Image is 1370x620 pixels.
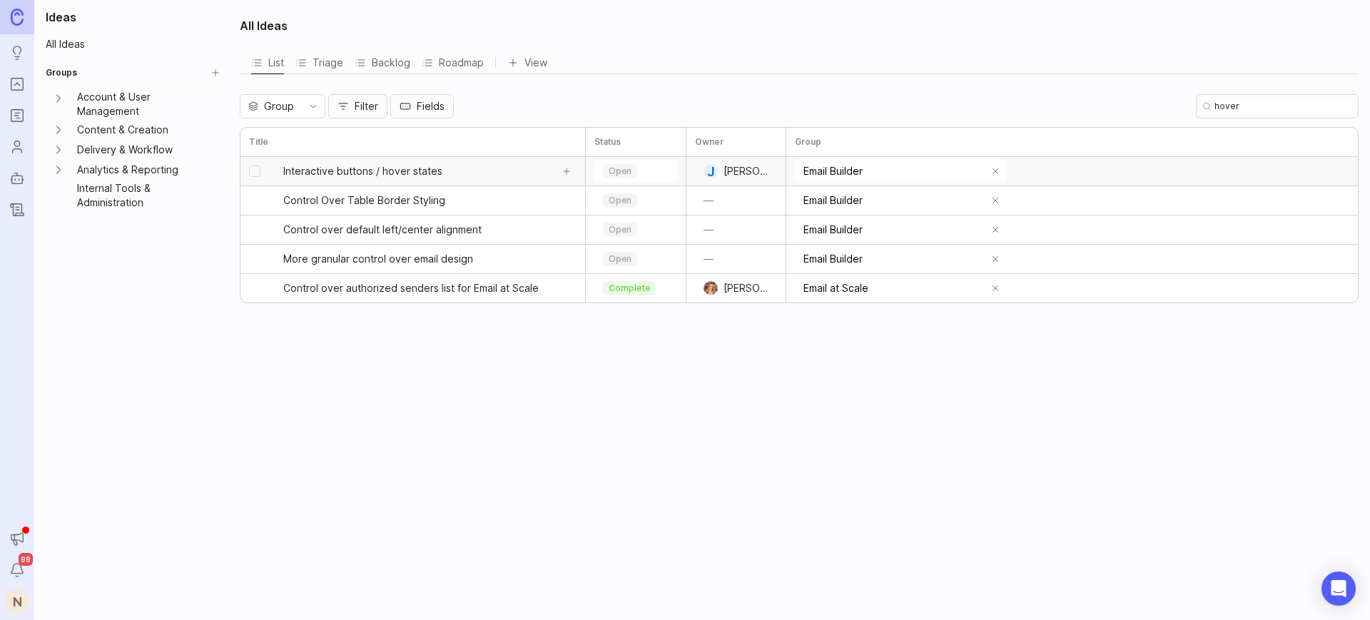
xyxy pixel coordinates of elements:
[4,134,30,160] a: Users
[695,161,777,181] button: J[PERSON_NAME]
[594,136,621,148] h3: Status
[205,63,225,83] button: Create Group
[283,281,539,295] span: Control over authorized senders list for Email at Scale
[71,140,205,160] a: Delivery & Workflow
[985,278,1005,298] button: remove selection
[390,94,454,118] button: Fields
[695,278,777,298] button: Bronwen W[PERSON_NAME]
[1214,100,1352,113] input: Search...
[803,251,984,267] input: Email Builder
[724,164,768,178] span: [PERSON_NAME]
[355,53,410,73] div: Backlog
[609,253,631,265] p: open
[4,103,30,128] a: Roadmaps
[283,223,482,237] span: Control over default left/center alignment
[507,53,547,73] button: View
[795,188,1006,213] div: toggle menu
[4,197,30,223] a: Changelog
[795,276,1006,300] div: toggle menu
[240,17,288,34] h2: All Ideas
[803,280,984,296] input: Email at Scale
[695,190,722,210] button: —
[71,120,205,140] a: Content & Creation
[985,220,1005,240] button: remove selection
[46,140,71,160] button: Delivery & Workflow expand
[985,190,1005,210] button: remove selection
[704,164,718,178] div: J
[283,274,577,303] a: Control over authorized senders list for Email at Scale
[40,34,225,54] a: All Ideas
[283,193,445,208] span: Control Over Table Border Styling
[283,215,577,244] a: Control over default left/center alignment
[704,223,714,237] span: —
[4,526,30,552] button: Announcements
[795,136,821,148] h3: Group
[264,98,294,114] span: Group
[422,51,484,73] button: Roadmap
[71,160,205,180] a: Analytics & Reporting
[803,222,984,238] input: Email Builder
[249,166,260,177] input: select post
[40,9,225,26] h1: Ideas
[251,51,284,73] button: List
[4,40,30,66] a: Ideas
[609,283,650,294] p: complete
[695,220,722,240] button: —
[795,159,1006,183] div: toggle menu
[609,224,631,235] p: open
[283,157,551,186] a: Interactive buttons / hover states
[985,249,1005,269] button: remove selection
[594,160,677,183] div: toggle menu
[240,94,325,118] div: toggle menu
[283,164,442,178] span: Interactive buttons / hover states
[295,53,343,73] div: Triage
[803,193,984,208] input: Email Builder
[11,9,24,25] img: Canny Home
[594,248,677,270] div: toggle menu
[295,51,343,73] button: Triage
[46,67,77,78] h2: Groups
[71,180,205,211] a: Internal Tools & Administration
[46,160,71,180] button: Analytics & Reporting expand
[355,99,378,113] span: Filter
[695,136,724,148] h3: Owner
[283,186,577,215] a: Control Over Table Border Styling
[283,252,473,266] span: More granular control over email design
[355,51,410,73] button: Backlog
[19,553,33,566] span: 99
[724,281,768,295] span: [PERSON_NAME]
[695,249,722,269] button: —
[795,247,1006,271] div: toggle menu
[594,189,677,212] div: toggle menu
[4,71,30,97] a: Portal
[4,557,30,583] button: Notifications
[557,161,577,181] button: Add sub-idea
[594,277,677,300] div: toggle menu
[422,53,484,73] div: Roadmap
[251,53,284,73] div: List
[803,163,984,179] input: Email Builder
[417,99,445,113] span: Fields
[795,218,1006,242] div: toggle menu
[704,193,714,208] span: —
[704,252,714,266] span: —
[4,589,30,614] button: N
[249,136,268,148] h3: Title
[1321,571,1356,606] div: Open Intercom Messenger
[71,88,205,120] a: Account & User Management
[302,101,325,112] svg: toggle icon
[594,218,677,241] div: toggle menu
[4,166,30,191] a: Autopilot
[283,245,577,273] a: More granular control over email design
[700,281,721,295] img: Bronwen W
[609,166,631,177] p: open
[46,88,71,120] button: Account & User Management expand
[328,94,387,118] button: Filter
[46,120,71,140] button: Content & Creation expand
